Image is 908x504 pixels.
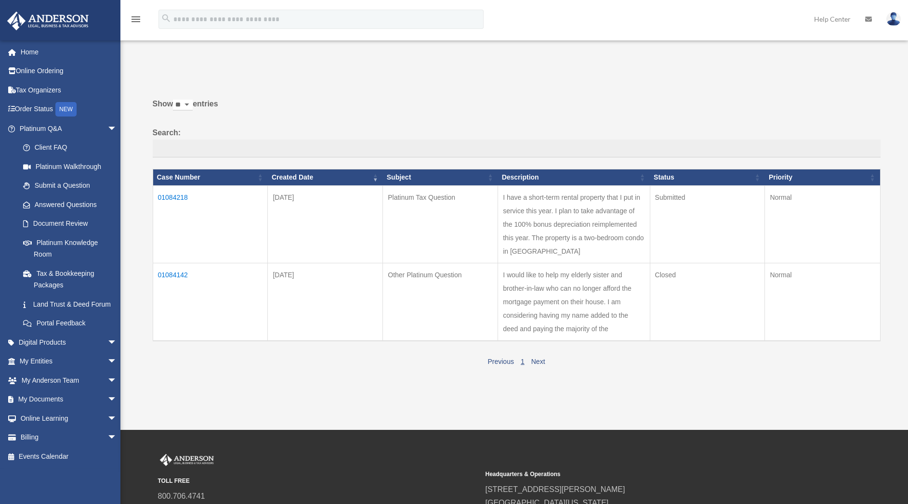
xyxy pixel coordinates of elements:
span: arrow_drop_down [107,352,127,372]
a: Answered Questions [13,195,122,214]
th: Description: activate to sort column ascending [498,169,650,186]
select: Showentries [173,100,193,111]
span: arrow_drop_down [107,409,127,428]
td: Normal [765,186,880,263]
a: 1 [521,358,525,365]
td: I have a short-term rental property that I put in service this year. I plan to take advantage of ... [498,186,650,263]
th: Priority: activate to sort column ascending [765,169,880,186]
a: [STREET_ADDRESS][PERSON_NAME] [486,485,625,493]
td: [DATE] [268,186,383,263]
img: Anderson Advisors Platinum Portal [158,454,216,466]
a: My Entitiesarrow_drop_down [7,352,132,371]
a: Tax & Bookkeeping Packages [13,264,127,295]
a: Home [7,42,132,62]
a: Events Calendar [7,447,132,466]
span: arrow_drop_down [107,428,127,448]
a: Tax Organizers [7,80,132,100]
input: Search: [153,140,881,158]
td: Closed [650,263,765,341]
img: User Pic [886,12,901,26]
th: Subject: activate to sort column ascending [383,169,498,186]
a: My Anderson Teamarrow_drop_down [7,371,132,390]
td: 01084218 [153,186,268,263]
i: menu [130,13,142,25]
a: Online Ordering [7,62,132,81]
a: My Documentsarrow_drop_down [7,390,132,409]
a: Online Learningarrow_drop_down [7,409,132,428]
span: arrow_drop_down [107,371,127,390]
a: menu [130,17,142,25]
a: 800.706.4741 [158,492,205,500]
a: Land Trust & Deed Forum [13,295,127,314]
span: arrow_drop_down [107,333,127,352]
th: Status: activate to sort column ascending [650,169,765,186]
a: Platinum Knowledge Room [13,233,127,264]
td: I would like to help my elderly sister and brother-in-law who can no longer afford the mortgage p... [498,263,650,341]
span: arrow_drop_down [107,119,127,139]
td: Normal [765,263,880,341]
small: TOLL FREE [158,476,479,486]
a: Next [531,358,545,365]
a: Portal Feedback [13,314,127,333]
td: Submitted [650,186,765,263]
th: Created Date: activate to sort column ascending [268,169,383,186]
td: [DATE] [268,263,383,341]
div: NEW [55,102,77,116]
a: Submit a Question [13,176,127,195]
td: Platinum Tax Question [383,186,498,263]
td: Other Platinum Question [383,263,498,341]
a: Platinum Q&Aarrow_drop_down [7,119,127,138]
th: Case Number: activate to sort column ascending [153,169,268,186]
td: 01084142 [153,263,268,341]
a: Order StatusNEW [7,100,132,119]
a: Platinum Walkthrough [13,157,127,176]
i: search [161,13,171,24]
img: Anderson Advisors Platinum Portal [4,12,92,30]
a: Digital Productsarrow_drop_down [7,333,132,352]
small: Headquarters & Operations [486,469,806,479]
a: Document Review [13,214,127,233]
a: Client FAQ [13,138,127,157]
span: arrow_drop_down [107,390,127,410]
label: Search: [153,126,881,158]
label: Show entries [153,97,881,120]
a: Previous [487,358,513,365]
a: Billingarrow_drop_down [7,428,132,447]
